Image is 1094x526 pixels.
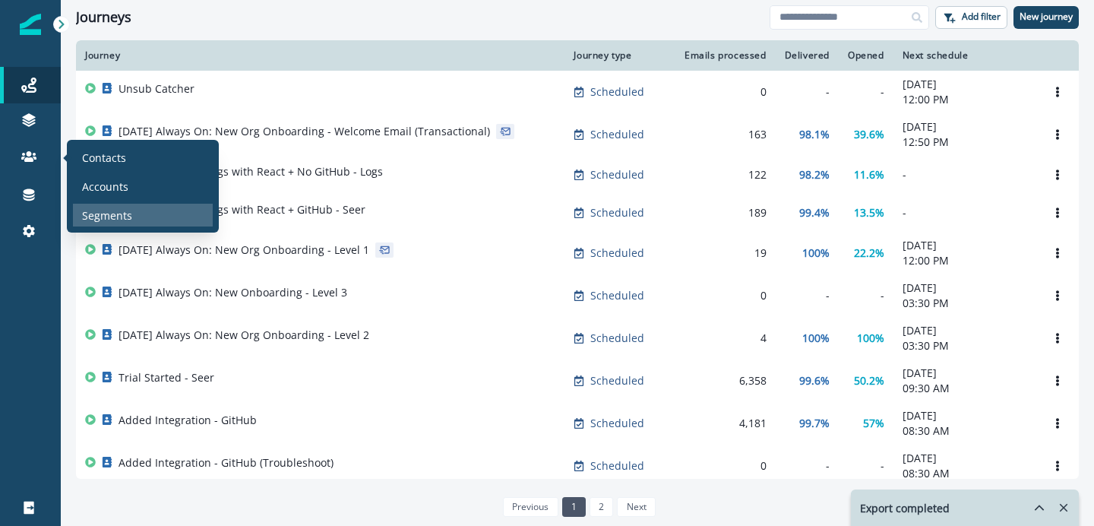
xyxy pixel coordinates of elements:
p: [DATE] [903,366,1027,381]
p: Trial Started - Seer [119,370,214,385]
p: [DATE] [903,77,1027,92]
p: 03:30 PM [903,338,1027,353]
p: [DATE] [903,323,1027,338]
p: Scheduled [590,373,644,388]
div: Delivered [785,49,830,62]
ul: Pagination [499,497,656,517]
div: - [848,288,884,303]
div: - [785,288,830,303]
p: 98.2% [799,167,830,182]
p: 99.6% [799,373,830,388]
p: 08:30 AM [903,423,1027,439]
p: 12:00 PM [903,253,1027,268]
div: - [785,458,830,474]
p: - [903,205,1027,220]
div: Journey [85,49,555,62]
p: [DATE] Always On: New Org Onboarding - Welcome Email (Transactional) [119,124,490,139]
p: 99.7% [799,416,830,431]
div: 163 [682,127,767,142]
div: - [848,84,884,100]
p: New journey [1020,11,1073,22]
p: 13.5% [854,205,884,220]
a: [DATE] Batch| AI orgs with React + GitHub - SeerScheduled18999.4%13.5%-Options [76,194,1079,232]
div: 4 [682,331,767,346]
p: [DATE] [903,408,1027,423]
a: Accounts [73,175,213,198]
p: 08:30 AM [903,466,1027,481]
p: Scheduled [590,331,644,346]
p: 57% [863,416,884,431]
p: 09:30 AM [903,381,1027,396]
p: [DATE] Always On: New Org Onboarding - Level 2 [119,328,369,343]
p: [DATE] [903,238,1027,253]
p: 12:00 PM [903,92,1027,107]
button: Options [1045,81,1070,103]
button: hide-exports [1015,490,1045,525]
div: 0 [682,458,767,474]
p: 100% [857,331,884,346]
a: Segments [73,204,213,227]
button: Options [1045,123,1070,146]
p: 98.1% [799,127,830,142]
p: [DATE] [903,119,1027,135]
p: [DATE] Batch| AI orgs with React + GitHub - Seer [119,202,365,217]
p: Scheduled [590,288,644,303]
p: [DATE] Always On: New Org Onboarding - Level 1 [119,242,369,258]
a: [DATE] Batch| AI orgs with React + No GitHub - LogsScheduled12298.2%11.6%-Options [76,156,1079,194]
a: Added Integration - GitHub (Troubleshoot)Scheduled0--[DATE]08:30 AMOptions [76,445,1079,487]
div: 19 [682,246,767,261]
p: 99.4% [799,205,830,220]
div: Journey type [574,49,663,62]
div: 6,358 [682,373,767,388]
div: - [785,84,830,100]
p: Scheduled [590,167,644,182]
p: Add filter [962,11,1001,22]
p: [DATE] [903,280,1027,296]
button: Options [1045,242,1070,265]
a: Page 2 [590,497,613,517]
div: - [848,458,884,474]
button: Options [1045,327,1070,350]
p: - [903,167,1027,182]
p: Contacts [82,150,126,166]
p: Added Integration - GitHub (Troubleshoot) [119,455,334,471]
p: 03:30 PM [903,296,1027,311]
p: Scheduled [590,127,644,142]
p: Scheduled [590,205,644,220]
button: hide-exports [1027,496,1051,519]
p: Scheduled [590,416,644,431]
button: Remove-exports [1051,496,1076,519]
div: 0 [682,84,767,100]
a: Trial Started - SeerScheduled6,35899.6%50.2%[DATE]09:30 AMOptions [76,360,1079,402]
p: 12:50 PM [903,135,1027,150]
p: Scheduled [590,458,644,474]
p: 100% [802,331,830,346]
a: Page 1 is your current page [562,497,586,517]
p: Scheduled [590,246,644,261]
a: Added Integration - GitHubScheduled4,18199.7%57%[DATE]08:30 AMOptions [76,402,1079,445]
div: 122 [682,167,767,182]
p: Added Integration - GitHub [119,413,257,428]
button: Options [1045,284,1070,307]
div: Next schedule [903,49,1027,62]
p: [DATE] [903,451,1027,466]
button: Add filter [935,6,1007,29]
p: Scheduled [590,84,644,100]
p: 22.2% [854,246,884,261]
p: [DATE] Batch| AI orgs with React + No GitHub - Logs [119,164,383,179]
p: Export completed [860,500,950,516]
button: Options [1045,412,1070,435]
div: Opened [848,49,884,62]
a: [DATE] Always On: New Org Onboarding - Level 2Scheduled4100%100%[DATE]03:30 PMOptions [76,317,1079,360]
p: 100% [802,246,830,261]
a: [DATE] Always On: New Onboarding - Level 3Scheduled0--[DATE]03:30 PMOptions [76,274,1079,317]
p: 11.6% [854,167,884,182]
button: Options [1045,163,1070,186]
p: Accounts [82,179,128,195]
p: Unsub Catcher [119,81,194,97]
div: Emails processed [682,49,767,62]
button: Options [1045,369,1070,392]
button: Options [1045,455,1070,477]
a: [DATE] Always On: New Org Onboarding - Welcome Email (Transactional)Scheduled16398.1%39.6%[DATE]1... [76,113,1079,156]
img: Inflection [20,14,41,35]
